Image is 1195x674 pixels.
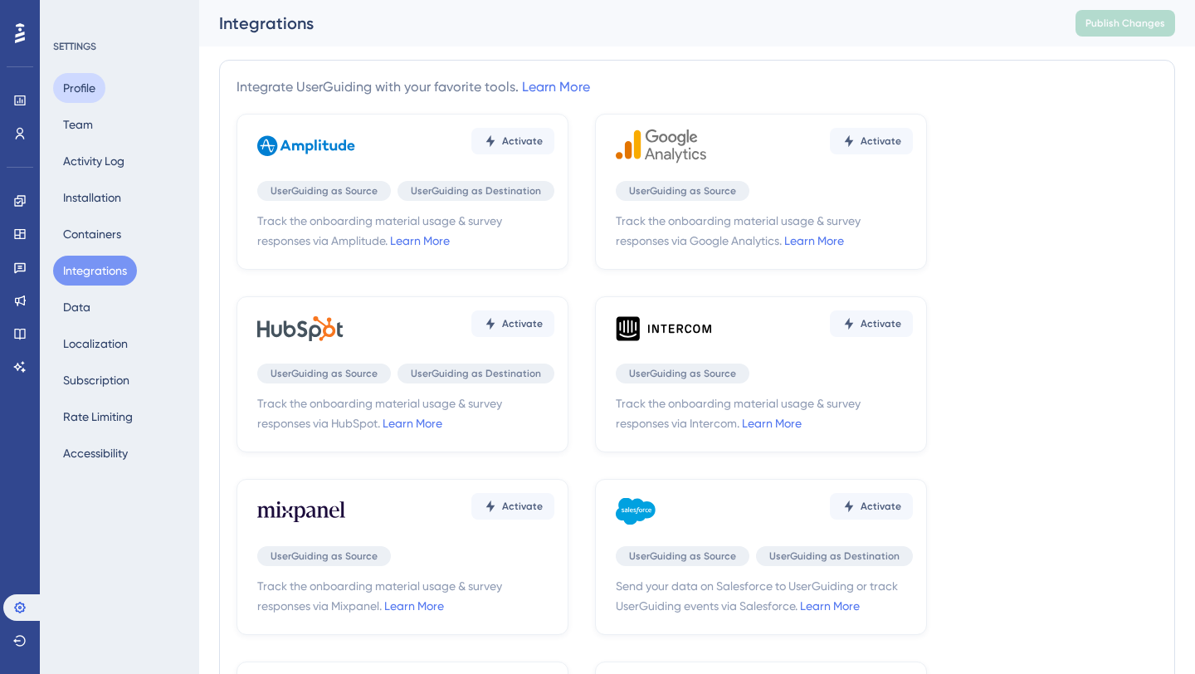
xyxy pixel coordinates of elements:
span: Activate [861,134,901,148]
div: Integrate UserGuiding with your favorite tools. [237,77,590,97]
span: Track the onboarding material usage & survey responses via HubSpot. [257,393,554,433]
span: UserGuiding as Source [271,184,378,198]
span: UserGuiding as Source [271,549,378,563]
span: Activate [861,317,901,330]
button: Activate [471,310,554,337]
a: Learn More [383,417,442,430]
span: Activate [502,134,543,148]
button: Accessibility [53,438,138,468]
span: UserGuiding as Destination [769,549,900,563]
span: Track the onboarding material usage & survey responses via Intercom. [616,393,913,433]
div: SETTINGS [53,40,188,53]
a: Learn More [522,79,590,95]
span: Track the onboarding material usage & survey responses via Mixpanel. [257,576,554,616]
button: Containers [53,219,131,249]
button: Profile [53,73,105,103]
button: Subscription [53,365,139,395]
span: Send your data on Salesforce to UserGuiding or track UserGuiding events via Salesforce. [616,576,913,616]
button: Publish Changes [1075,10,1175,37]
span: UserGuiding as Source [271,367,378,380]
button: Team [53,110,103,139]
span: UserGuiding as Source [629,367,736,380]
span: UserGuiding as Source [629,184,736,198]
a: Learn More [800,599,860,613]
span: Publish Changes [1085,17,1165,30]
span: UserGuiding as Destination [411,184,541,198]
span: Track the onboarding material usage & survey responses via Amplitude. [257,211,554,251]
span: UserGuiding as Destination [411,367,541,380]
a: Learn More [784,234,844,247]
button: Activate [830,128,913,154]
button: Data [53,292,100,322]
button: Activate [471,128,554,154]
span: Activate [861,500,901,513]
button: Localization [53,329,138,359]
button: Rate Limiting [53,402,143,432]
div: Integrations [219,12,1034,35]
a: Learn More [742,417,802,430]
span: UserGuiding as Source [629,549,736,563]
span: Activate [502,500,543,513]
span: Activate [502,317,543,330]
button: Installation [53,183,131,212]
a: Learn More [390,234,450,247]
button: Activate [471,493,554,520]
button: Activate [830,310,913,337]
button: Activity Log [53,146,134,176]
button: Integrations [53,256,137,286]
button: Activate [830,493,913,520]
span: Track the onboarding material usage & survey responses via Google Analytics. [616,211,913,251]
a: Learn More [384,599,444,613]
